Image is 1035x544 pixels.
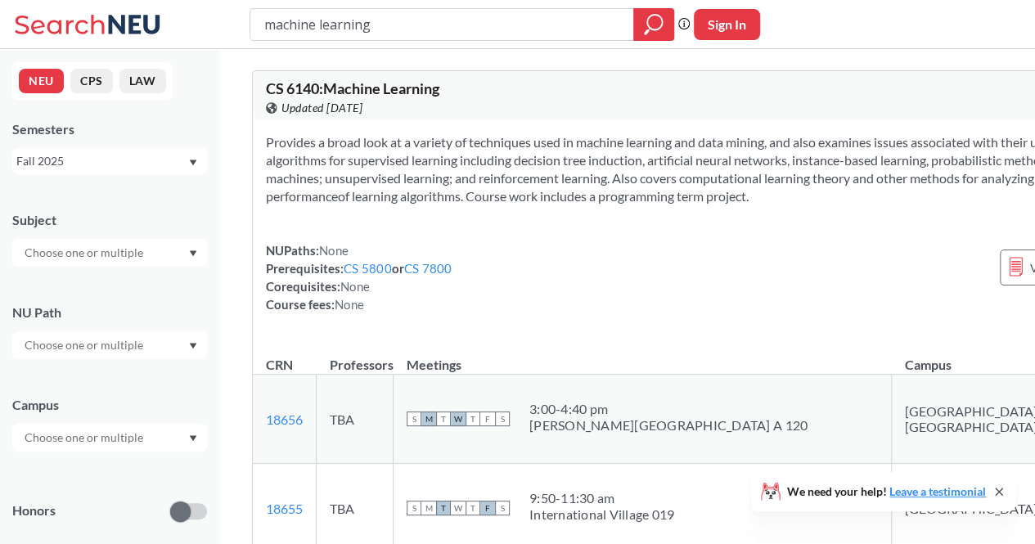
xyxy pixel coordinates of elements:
td: TBA [317,375,394,464]
span: T [436,501,451,515]
p: Honors [12,501,56,520]
div: 9:50 - 11:30 am [529,490,674,506]
span: CS 6140 : Machine Learning [266,79,439,97]
span: S [407,501,421,515]
div: 3:00 - 4:40 pm [529,401,808,417]
a: CS 7800 [404,261,452,276]
div: Campus [12,396,207,414]
a: Leave a testimonial [889,484,986,498]
div: International Village 019 [529,506,674,523]
span: Updated [DATE] [281,99,362,117]
div: Dropdown arrow [12,331,207,359]
input: Choose one or multiple [16,428,154,447]
div: Dropdown arrow [12,424,207,452]
span: M [421,411,436,426]
div: NUPaths: Prerequisites: or Corequisites: Course fees: [266,241,452,313]
button: LAW [119,69,166,93]
span: S [495,501,510,515]
div: Subject [12,211,207,229]
span: W [451,501,466,515]
span: W [451,411,466,426]
div: Dropdown arrow [12,239,207,267]
span: None [335,297,364,312]
input: Choose one or multiple [16,243,154,263]
span: T [436,411,451,426]
span: F [480,501,495,515]
svg: Dropdown arrow [189,250,197,257]
button: Sign In [694,9,760,40]
svg: Dropdown arrow [189,435,197,442]
input: Class, professor, course number, "phrase" [263,11,622,38]
div: Fall 2025Dropdown arrow [12,148,207,174]
div: [PERSON_NAME][GEOGRAPHIC_DATA] A 120 [529,417,808,434]
span: T [466,501,480,515]
div: Semesters [12,120,207,138]
span: T [466,411,480,426]
div: magnifying glass [633,8,674,41]
span: S [495,411,510,426]
span: F [480,411,495,426]
svg: Dropdown arrow [189,160,197,166]
span: None [340,279,370,294]
span: None [319,243,349,258]
input: Choose one or multiple [16,335,154,355]
button: CPS [70,69,113,93]
div: CRN [266,356,293,374]
span: S [407,411,421,426]
div: Fall 2025 [16,152,187,170]
button: NEU [19,69,64,93]
a: 18655 [266,501,303,516]
svg: Dropdown arrow [189,343,197,349]
svg: magnifying glass [644,13,664,36]
span: M [421,501,436,515]
th: Meetings [394,339,892,375]
span: We need your help! [787,486,986,497]
div: NU Path [12,303,207,321]
th: Professors [317,339,394,375]
a: CS 5800 [344,261,392,276]
a: 18656 [266,411,303,427]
